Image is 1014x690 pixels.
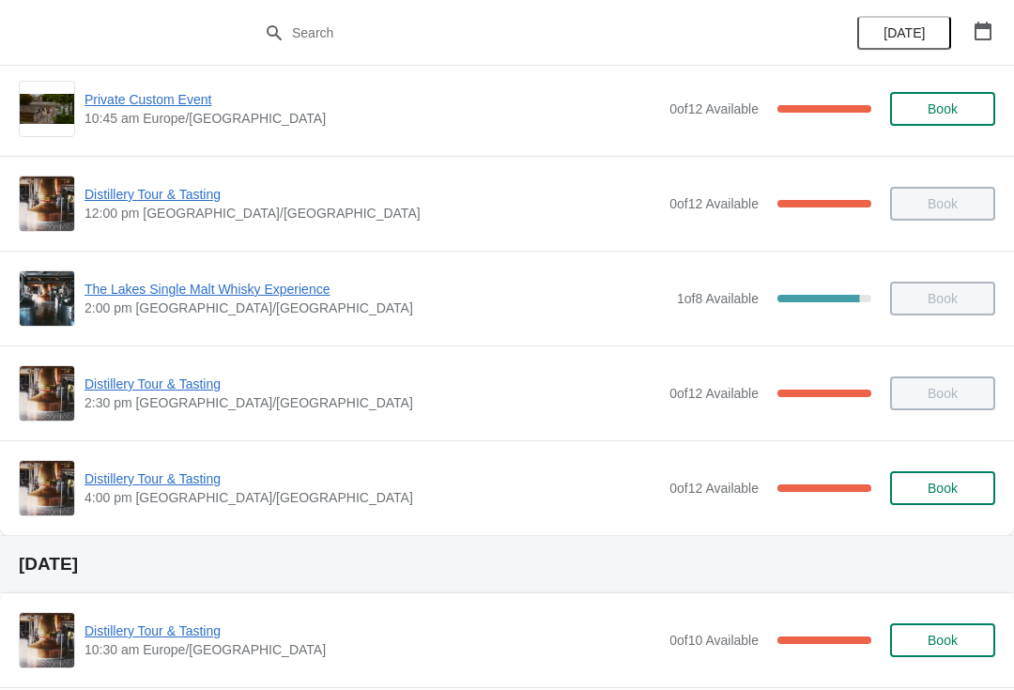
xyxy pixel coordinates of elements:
[19,555,995,574] h2: [DATE]
[84,469,660,488] span: Distillery Tour & Tasting
[928,481,958,496] span: Book
[84,299,668,317] span: 2:00 pm [GEOGRAPHIC_DATA]/[GEOGRAPHIC_DATA]
[928,633,958,648] span: Book
[84,109,660,128] span: 10:45 am Europe/[GEOGRAPHIC_DATA]
[669,386,759,401] span: 0 of 12 Available
[20,613,74,667] img: Distillery Tour & Tasting | | 10:30 am Europe/London
[890,471,995,505] button: Book
[84,393,660,412] span: 2:30 pm [GEOGRAPHIC_DATA]/[GEOGRAPHIC_DATA]
[857,16,951,50] button: [DATE]
[883,25,925,40] span: [DATE]
[84,621,660,640] span: Distillery Tour & Tasting
[20,271,74,326] img: The Lakes Single Malt Whisky Experience | | 2:00 pm Europe/London
[84,90,660,109] span: Private Custom Event
[84,488,660,507] span: 4:00 pm [GEOGRAPHIC_DATA]/[GEOGRAPHIC_DATA]
[84,204,660,222] span: 12:00 pm [GEOGRAPHIC_DATA]/[GEOGRAPHIC_DATA]
[20,366,74,421] img: Distillery Tour & Tasting | | 2:30 pm Europe/London
[84,185,660,204] span: Distillery Tour & Tasting
[669,196,759,211] span: 0 of 12 Available
[890,623,995,657] button: Book
[928,101,958,116] span: Book
[84,375,660,393] span: Distillery Tour & Tasting
[669,101,759,116] span: 0 of 12 Available
[669,633,759,648] span: 0 of 10 Available
[84,640,660,659] span: 10:30 am Europe/[GEOGRAPHIC_DATA]
[84,280,668,299] span: The Lakes Single Malt Whisky Experience
[20,176,74,231] img: Distillery Tour & Tasting | | 12:00 pm Europe/London
[669,481,759,496] span: 0 of 12 Available
[20,94,74,125] img: Private Custom Event | | 10:45 am Europe/London
[20,461,74,515] img: Distillery Tour & Tasting | | 4:00 pm Europe/London
[677,291,759,306] span: 1 of 8 Available
[890,92,995,126] button: Book
[291,16,760,50] input: Search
